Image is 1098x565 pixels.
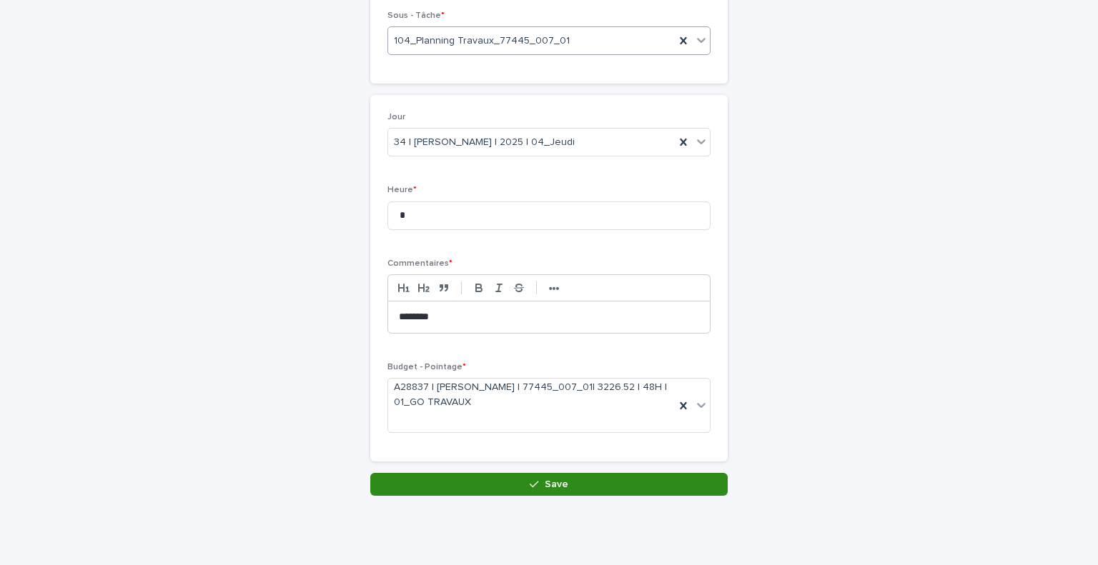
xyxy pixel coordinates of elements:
span: Heure [387,186,417,194]
button: ••• [544,279,564,296]
span: Commentaires [387,259,452,268]
span: Jour [387,113,405,121]
span: Save [545,479,568,489]
strong: ••• [549,283,560,294]
span: 104_Planning Travaux_77445_007_01 [394,34,570,49]
span: Sous - Tâche [387,11,445,20]
span: A28837 | [PERSON_NAME] | 77445_007_01| 3226.52 | 48H | 01_GO TRAVAUX [394,380,669,410]
span: 34 | [PERSON_NAME] | 2025 | 04_Jeudi [394,135,575,150]
button: Save [370,473,728,496]
span: Budget - Pointage [387,363,466,371]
